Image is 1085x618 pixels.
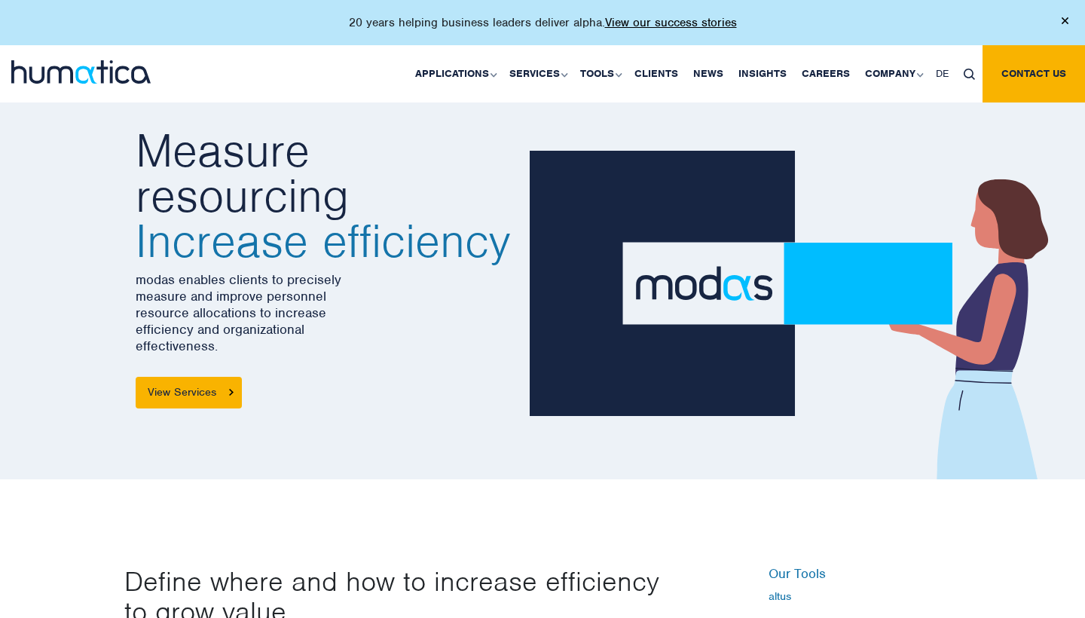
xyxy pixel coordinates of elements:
span: DE [936,67,949,80]
a: Contact us [983,45,1085,102]
a: Careers [794,45,857,102]
img: logo [11,60,151,84]
a: Tools [573,45,627,102]
a: Insights [731,45,794,102]
img: search_icon [964,69,975,80]
h6: Our Tools [769,566,961,583]
span: Increase efficiency [136,219,518,264]
a: Services [502,45,573,102]
h2: Measure resourcing [136,128,518,264]
p: 20 years helping business leaders deliver alpha. [349,15,737,30]
a: altus [769,590,961,602]
a: Clients [627,45,686,102]
a: Company [857,45,928,102]
a: News [686,45,731,102]
p: modas enables clients to precisely measure and improve personnel resource allocations to increase... [136,271,518,354]
a: View Services [136,377,242,408]
a: Applications [408,45,502,102]
img: arrowicon [229,389,234,396]
img: about_banner1 [530,151,1072,479]
a: View our success stories [605,15,737,30]
a: DE [928,45,956,102]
